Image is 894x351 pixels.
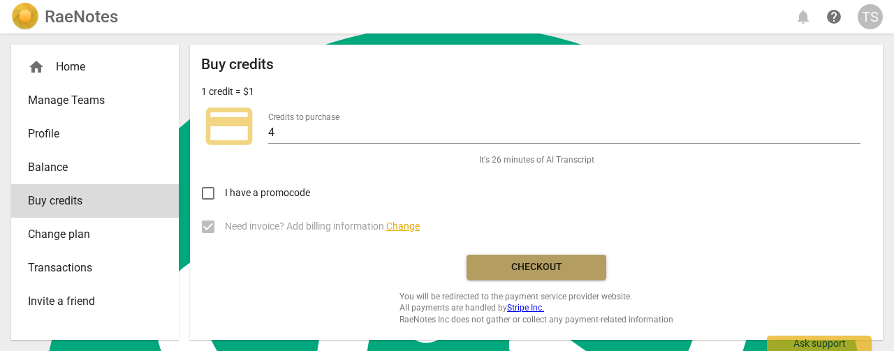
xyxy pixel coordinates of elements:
div: Ask support [767,336,872,351]
label: Credits to purchase [268,113,339,121]
span: I have a promocode [225,186,310,200]
h2: Buy credits [201,56,274,73]
a: LogoRaeNotes [11,3,118,31]
a: Transactions [11,251,179,285]
button: Checkout [467,255,606,280]
span: Manage Teams [28,92,151,109]
span: Buy credits [28,193,151,209]
span: Change plan [28,226,151,243]
div: Home [11,50,179,84]
span: credit_card [201,98,257,154]
span: help [826,8,842,25]
button: TS [858,4,883,29]
a: Manage Teams [11,84,179,117]
h2: RaeNotes [45,7,118,27]
span: Invite a friend [28,293,151,310]
p: 1 credit = $1 [201,84,254,99]
span: home [28,59,45,75]
a: Change plan [11,218,179,251]
img: Logo [11,3,39,31]
span: It's 26 minutes of AI Transcript [479,154,594,166]
a: Buy credits [11,184,179,218]
a: Balance [11,151,179,184]
span: Checkout [478,260,595,274]
span: You will be redirected to the payment service provider website. All payments are handled by RaeNo... [400,291,673,326]
a: Stripe Inc. [507,303,544,313]
a: Invite a friend [11,285,179,318]
a: Profile [11,117,179,151]
span: Transactions [28,260,151,276]
a: Help [821,4,847,29]
span: Need invoice? Add billing information [225,219,420,234]
span: Balance [28,159,151,176]
div: Home [28,59,151,75]
span: Profile [28,126,151,142]
span: Change [386,221,420,232]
